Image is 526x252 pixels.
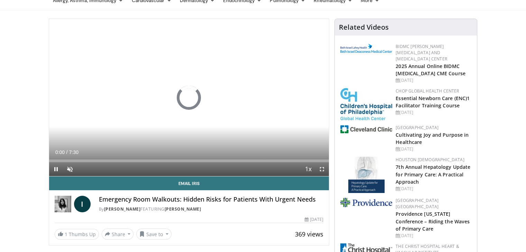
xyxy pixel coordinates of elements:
button: Fullscreen [315,162,329,176]
a: Providence [US_STATE] Conference – Riding the Waves of Primary Care [396,211,470,232]
span: 369 views [295,230,323,238]
img: 8fbf8b72-0f77-40e1-90f4-9648163fd298.jpg.150x105_q85_autocrop_double_scale_upscale_version-0.2.jpg [340,88,392,120]
button: Pause [49,162,63,176]
a: Essential Newborn Care (ENC)1 Facilitator Training Course [396,95,470,109]
a: 1 Thumbs Up [55,229,99,240]
a: [PERSON_NAME] [165,206,201,212]
div: [DATE] [396,77,471,84]
button: Save to [136,229,172,240]
a: [GEOGRAPHIC_DATA] [396,125,439,130]
span: / [66,149,68,155]
span: 0:00 [55,149,65,155]
div: [DATE] [396,186,471,192]
div: By FEATURING [99,206,324,212]
video-js: Video Player [49,19,329,176]
span: 1 [65,231,67,238]
h4: Related Videos [339,23,389,31]
a: 2025 Annual Online BIDMC [MEDICAL_DATA] CME Course [396,63,465,77]
img: 83b65fa9-3c25-403e-891e-c43026028dd2.jpg.150x105_q85_autocrop_double_scale_upscale_version-0.2.jpg [348,157,385,193]
a: [PERSON_NAME] [104,206,141,212]
div: [DATE] [396,233,471,239]
a: I [74,196,91,212]
a: [GEOGRAPHIC_DATA] [GEOGRAPHIC_DATA] [396,197,439,210]
button: Share [102,229,134,240]
a: Cultivating Joy and Purpose in Healthcare [396,132,469,145]
div: Progress Bar [49,159,329,162]
a: Houston [DEMOGRAPHIC_DATA] [396,157,464,163]
a: Email Iris [49,176,329,190]
a: CHOP Global Health Center [396,88,459,94]
div: [DATE] [305,216,323,223]
span: 7:30 [69,149,79,155]
div: [DATE] [396,146,471,152]
a: BIDMC [PERSON_NAME][MEDICAL_DATA] and [MEDICAL_DATA] Center [396,43,447,62]
div: [DATE] [396,109,471,116]
h4: Emergency Room Walkouts: Hidden Risks for Patients With Urgent Needs [99,196,324,203]
button: Playback Rate [301,162,315,176]
img: 1ef99228-8384-4f7a-af87-49a18d542794.png.150x105_q85_autocrop_double_scale_upscale_version-0.2.jpg [340,125,392,133]
a: 7th Annual Hepatology Update for Primary Care: A Practical Approach [396,164,470,185]
button: Unmute [63,162,77,176]
img: Dr. Iris Gorfinkel [55,196,71,212]
img: 9aead070-c8c9-47a8-a231-d8565ac8732e.png.150x105_q85_autocrop_double_scale_upscale_version-0.2.jpg [340,198,392,207]
img: c96b19ec-a48b-46a9-9095-935f19585444.png.150x105_q85_autocrop_double_scale_upscale_version-0.2.png [340,44,392,53]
